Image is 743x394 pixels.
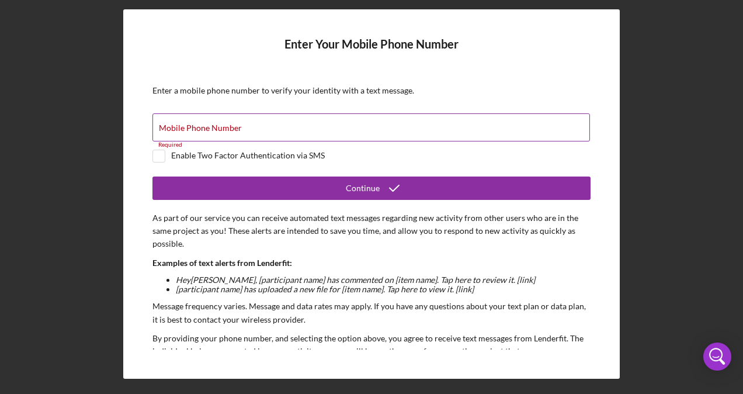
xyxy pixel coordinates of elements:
[152,212,591,251] p: As part of our service you can receive automated text messages regarding new activity from other ...
[152,257,591,269] p: Examples of text alerts from Lenderfit:
[152,332,591,371] p: By providing your phone number, and selecting the option above, you agree to receive text message...
[176,275,591,285] li: Hey [PERSON_NAME] , [participant name] has commented on [item name]. Tap here to review it. [link]
[152,37,591,68] h4: Enter Your Mobile Phone Number
[152,177,591,200] button: Continue
[152,86,591,95] div: Enter a mobile phone number to verify your identity with a text message.
[159,123,242,133] label: Mobile Phone Number
[152,141,591,148] div: Required
[703,343,731,371] div: Open Intercom Messenger
[346,177,380,200] div: Continue
[152,300,591,326] p: Message frequency varies. Message and data rates may apply. If you have any questions about your ...
[176,285,591,294] li: [participant name] has uploaded a new file for [item name]. Tap here to view it. [link]
[171,151,325,160] div: Enable Two Factor Authentication via SMS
